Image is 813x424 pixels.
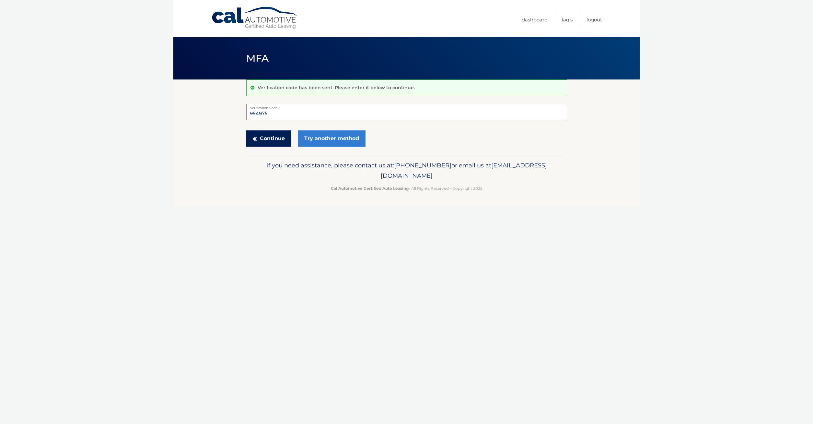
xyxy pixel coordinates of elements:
input: Verification Code [246,104,567,120]
a: FAQ's [562,14,573,25]
a: Try another method [298,130,366,147]
p: If you need assistance, please contact us at: or email us at [250,160,563,181]
strong: Cal Automotive Certified Auto Leasing [331,186,409,191]
span: [PHONE_NUMBER] [394,162,451,169]
a: Cal Automotive [211,6,299,30]
span: [EMAIL_ADDRESS][DOMAIN_NAME] [381,162,547,179]
p: Verification code has been sent. Please enter it below to continue. [258,85,415,91]
button: Continue [246,130,291,147]
label: Verification Code [246,104,567,109]
p: - All Rights Reserved - Copyright 2025 [250,185,563,192]
span: MFA [246,52,269,64]
a: Dashboard [522,14,548,25]
a: Logout [587,14,602,25]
